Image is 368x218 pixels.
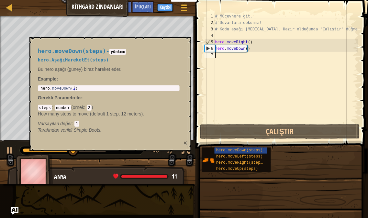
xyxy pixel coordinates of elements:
button: × [184,139,187,146]
p: How many steps to move (default 1 step, 12 meters). [38,111,180,117]
em: Simple Boots. [38,127,102,133]
code: 1 [74,121,79,127]
span: : [84,105,87,110]
strong: : [38,76,58,82]
span: Gerekli Parametreler [38,95,82,100]
div: ( ) [38,104,180,127]
span: : [82,95,84,100]
span: örnek [73,105,84,110]
span: Example [38,76,57,82]
h4: - [38,48,180,54]
span: hero.moveDown(steps) [38,48,106,54]
code: number [55,105,71,111]
p: Bu hero aşağı (güney) biraz hareket eder. [38,66,180,72]
code: 2 [87,105,92,111]
span: Varsayılan değer [38,121,72,126]
span: Tarafından verildi [38,127,74,133]
span: : [52,105,55,110]
span: : [72,121,74,126]
code: steps [38,105,52,111]
code: yöntem [109,49,126,55]
span: hero.AşağıHareketEt(steps) [38,57,109,62]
